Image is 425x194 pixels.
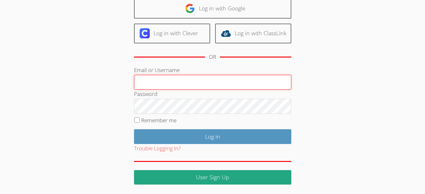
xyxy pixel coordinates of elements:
[134,144,181,153] button: Trouble Logging In?
[141,117,176,124] label: Remember me
[185,3,195,14] img: google-logo-50288ca7cdecda66e5e0955fdab243c47b7ad437acaf1139b6f446037453330a.svg
[134,90,157,97] label: Password
[134,66,180,74] label: Email or Username
[134,170,291,185] a: User Sign Up
[215,24,291,43] a: Log in with ClassLink
[134,129,291,144] input: Log in
[221,28,231,38] img: classlink-logo-d6bb404cc1216ec64c9a2012d9dc4662098be43eaf13dc465df04b49fa7ab582.svg
[134,24,210,43] a: Log in with Clever
[140,28,150,38] img: clever-logo-6eab21bc6e7a338710f1a6ff85c0baf02591cd810cc4098c63d3a4b26e2feb20.svg
[209,53,216,62] div: OR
